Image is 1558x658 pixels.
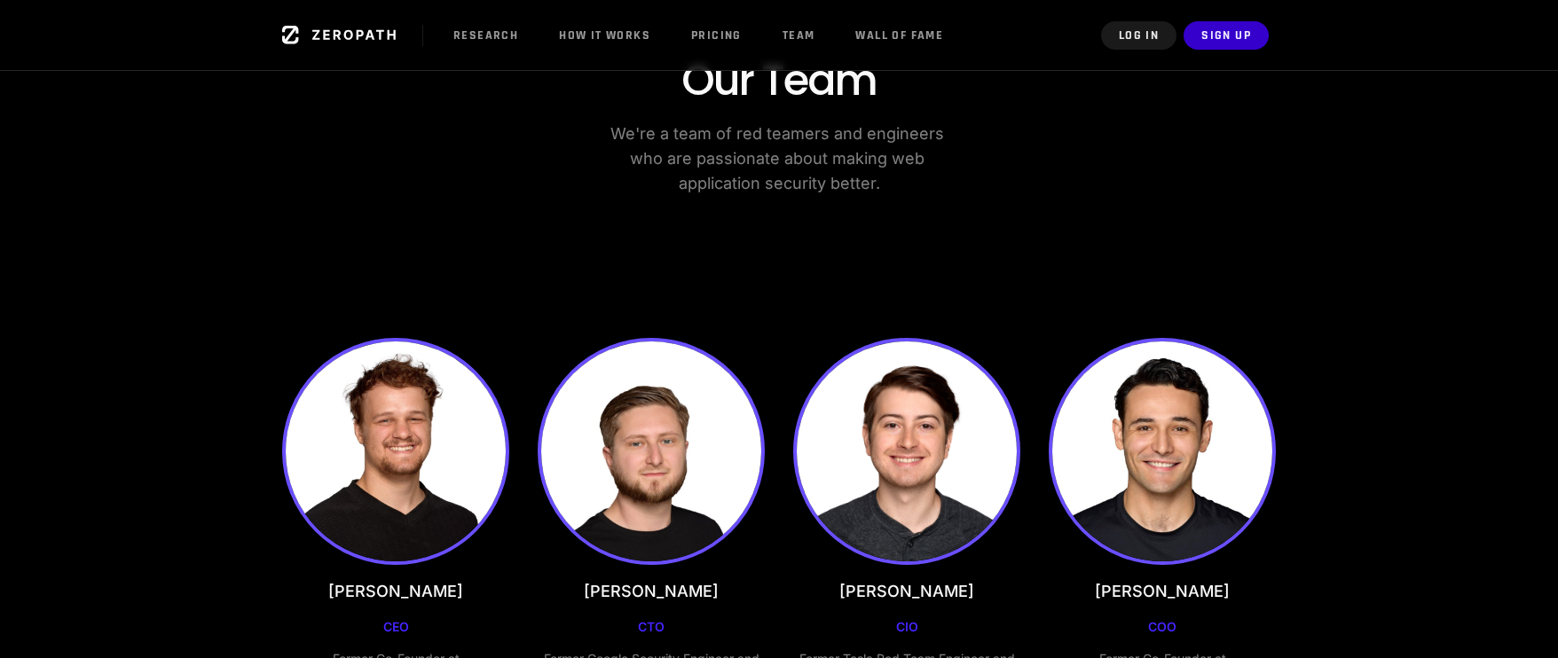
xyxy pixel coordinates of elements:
[538,338,765,565] img: Raphael Karger
[838,21,961,50] a: Wall of Fame
[896,618,918,636] p: CIO
[584,579,719,604] h3: [PERSON_NAME]
[793,338,1020,565] img: Nathan Hrncirik
[541,21,668,50] a: How it Works
[1184,21,1269,50] button: Sign Up
[673,21,759,50] a: Pricing
[1101,21,1176,50] button: Log In
[328,579,463,604] h3: [PERSON_NAME]
[383,618,409,636] p: CEO
[1148,618,1176,636] p: COO
[638,618,665,636] p: CTO
[765,21,833,50] a: Team
[1049,338,1276,565] img: Etienne Lunetta
[282,338,509,565] img: Dean Valentine
[282,121,1276,196] p: We're a team of red teamers and engineers who are passionate about making web application securit...
[282,54,1276,107] h2: Our Team
[436,21,536,50] a: Research
[1095,579,1230,604] h3: [PERSON_NAME]
[839,579,974,604] h3: [PERSON_NAME]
